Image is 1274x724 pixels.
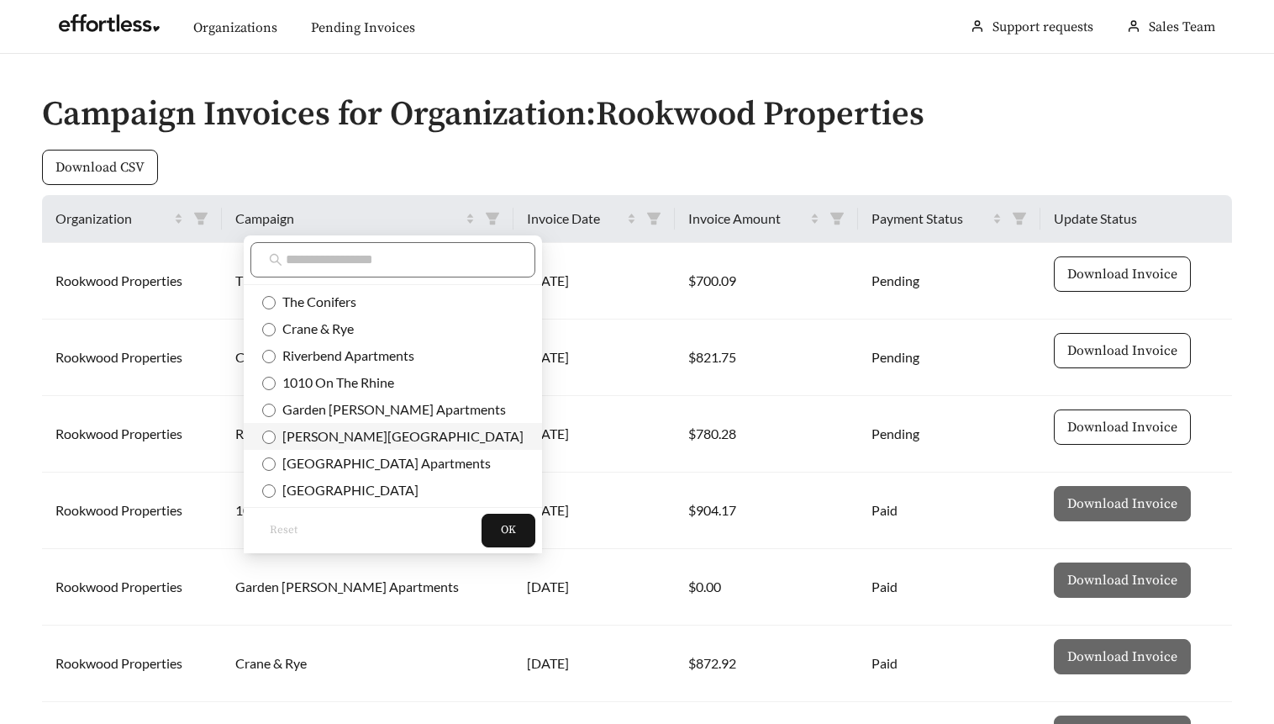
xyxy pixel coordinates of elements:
[1012,211,1027,226] span: filter
[311,19,415,36] a: Pending Invoices
[55,157,145,177] span: Download CSV
[1067,264,1177,284] span: Download Invoice
[1040,195,1232,243] th: Update Status
[501,522,516,539] span: OK
[222,243,514,320] td: The Conifers
[858,243,1040,320] td: Pending
[276,482,419,498] span: [GEOGRAPHIC_DATA]
[646,211,661,226] span: filter
[222,396,514,473] td: Riverbend Apartments
[640,205,668,232] span: filter
[513,320,674,396] td: [DATE]
[276,347,414,363] span: Riverbend Apartments
[1054,639,1191,674] button: Download Invoice
[222,549,514,626] td: Garden [PERSON_NAME] Apartments
[42,96,1232,133] h2: Campaign Invoices for Organization: Rookwood Properties
[1054,410,1191,445] button: Download Invoice
[675,626,858,702] td: $872.92
[482,514,535,547] button: OK
[688,209,807,229] span: Invoice Amount
[250,514,317,547] button: Reset
[1005,205,1034,232] span: filter
[1149,18,1215,35] span: Sales Team
[42,473,222,549] td: Rookwood Properties
[829,211,845,226] span: filter
[513,549,674,626] td: [DATE]
[42,549,222,626] td: Rookwood Properties
[276,374,394,390] span: 1010 On The Rhine
[1054,333,1191,368] button: Download Invoice
[42,150,158,185] button: Download CSV
[55,209,171,229] span: Organization
[222,320,514,396] td: Crane & Rye
[858,473,1040,549] td: Paid
[478,205,507,232] span: filter
[187,205,215,232] span: filter
[513,473,674,549] td: [DATE]
[222,626,514,702] td: Crane & Rye
[276,428,524,444] span: [PERSON_NAME][GEOGRAPHIC_DATA]
[527,209,623,229] span: Invoice Date
[675,396,858,473] td: $780.28
[222,473,514,549] td: 1010 On The Rhine
[193,211,208,226] span: filter
[675,320,858,396] td: $821.75
[276,320,354,336] span: Crane & Rye
[1067,341,1177,361] span: Download Invoice
[42,243,222,320] td: Rookwood Properties
[193,19,277,36] a: Organizations
[42,396,222,473] td: Rookwood Properties
[276,293,356,309] span: The Conifers
[513,396,674,473] td: [DATE]
[871,209,989,229] span: Payment Status
[513,243,674,320] td: [DATE]
[823,205,851,232] span: filter
[269,253,282,267] span: search
[1067,417,1177,437] span: Download Invoice
[235,209,463,229] span: Campaign
[276,455,491,471] span: [GEOGRAPHIC_DATA] Apartments
[858,320,1040,396] td: Pending
[858,549,1040,626] td: Paid
[276,401,506,417] span: Garden [PERSON_NAME] Apartments
[675,549,858,626] td: $0.00
[485,211,500,226] span: filter
[992,18,1093,35] a: Support requests
[1054,486,1191,521] button: Download Invoice
[42,626,222,702] td: Rookwood Properties
[513,626,674,702] td: [DATE]
[42,320,222,396] td: Rookwood Properties
[675,243,858,320] td: $700.09
[675,473,858,549] td: $904.17
[858,396,1040,473] td: Pending
[858,626,1040,702] td: Paid
[1054,256,1191,292] button: Download Invoice
[1054,563,1191,598] button: Download Invoice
